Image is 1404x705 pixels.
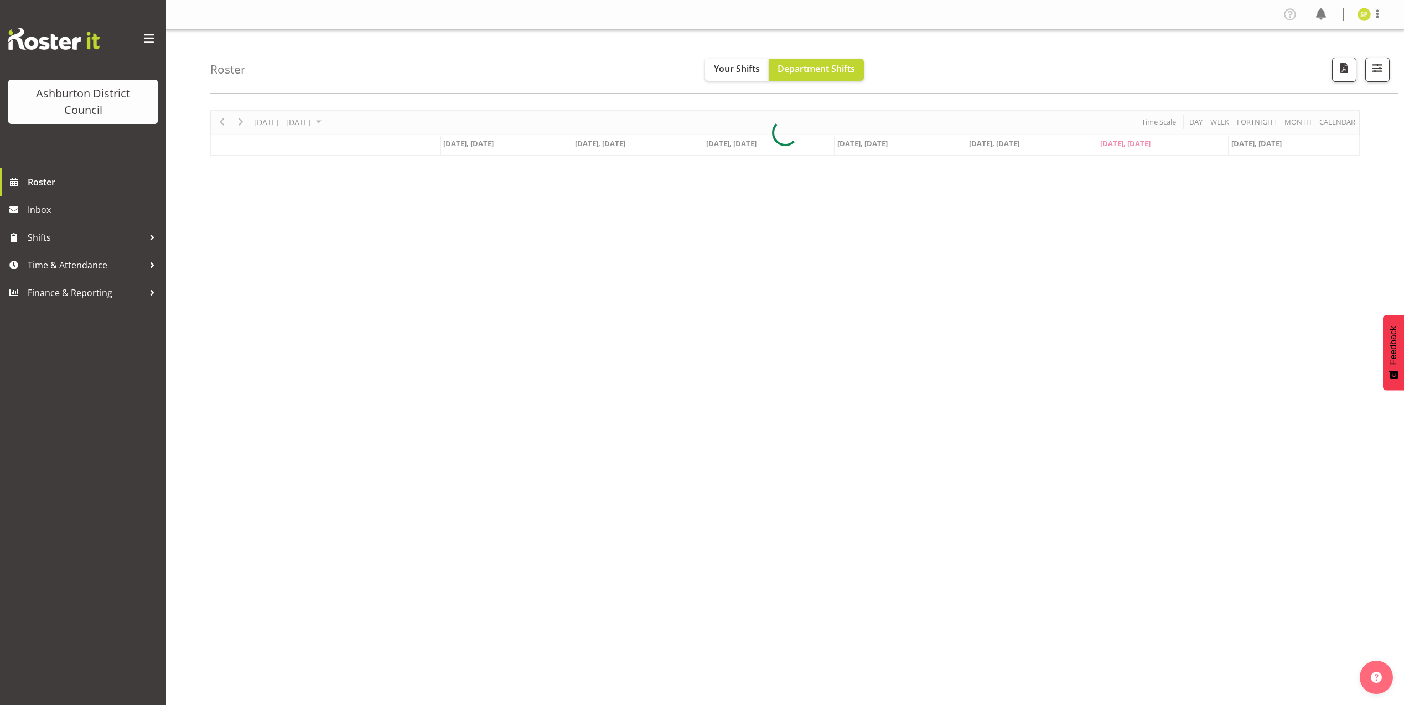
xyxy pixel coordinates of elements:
[28,257,144,273] span: Time & Attendance
[1332,58,1356,82] button: Download a PDF of the roster according to the set date range.
[1389,326,1398,365] span: Feedback
[1358,8,1371,21] img: susan-philpott11024.jpg
[1371,672,1382,683] img: help-xxl-2.png
[769,59,864,81] button: Department Shifts
[28,229,144,246] span: Shifts
[28,174,160,190] span: Roster
[714,63,760,75] span: Your Shifts
[1365,58,1390,82] button: Filter Shifts
[8,28,100,50] img: Rosterit website logo
[210,63,246,76] h4: Roster
[19,85,147,118] div: Ashburton District Council
[28,284,144,301] span: Finance & Reporting
[778,63,855,75] span: Department Shifts
[1383,315,1404,390] button: Feedback - Show survey
[705,59,769,81] button: Your Shifts
[28,201,160,218] span: Inbox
